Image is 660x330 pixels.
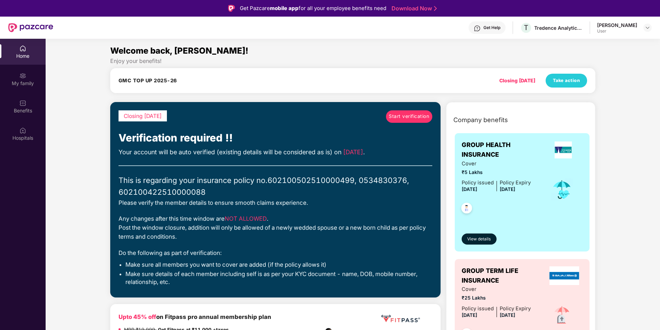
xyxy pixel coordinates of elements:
a: Download Now [392,5,435,12]
div: Tredence Analytics Solutions Private Limited [534,25,583,31]
li: Make sure all members you want to cover are added (if the policy allows it) [125,261,432,268]
div: Get Pazcare for all your employee benefits need [240,4,386,12]
span: [DATE] [500,312,515,318]
img: svg+xml;base64,PHN2ZyBpZD0iRHJvcGRvd24tMzJ4MzIiIHhtbG5zPSJodHRwOi8vd3d3LnczLm9yZy8yMDAwL3N2ZyIgd2... [645,25,650,30]
div: Do the following as part of verification: [119,248,432,257]
span: Cover [462,285,531,293]
div: [PERSON_NAME] [597,22,637,28]
div: Policy issued [462,305,494,313]
span: [DATE] [343,148,363,156]
span: [DATE] [462,186,477,192]
img: insurerLogo [555,141,572,158]
div: Policy Expiry [500,305,531,313]
h4: GMC TOP UP 2025-26 [119,77,177,84]
span: ₹5 Lakhs [462,169,531,176]
li: Make sure details of each member including self is as per your KYC document - name, DOB, mobile n... [125,270,432,286]
button: Take action [546,74,587,88]
img: icon [551,178,573,201]
img: Stroke [434,5,437,12]
span: Cover [462,160,531,168]
button: View details [462,233,497,245]
span: GROUP TERM LIFE INSURANCE [462,266,546,286]
div: Your account will be auto verified (existing details will be considered as is) on . [119,147,432,157]
div: Get Help [483,25,500,30]
span: Closing [DATE] [124,113,162,119]
img: svg+xml;base64,PHN2ZyBpZD0iSG9zcGl0YWxzIiB4bWxucz0iaHR0cDovL3d3dy53My5vcmcvMjAwMC9zdmciIHdpZHRoPS... [19,127,26,134]
div: Closing [DATE] [499,77,535,84]
img: svg+xml;base64,PHN2ZyBpZD0iQmVuZWZpdHMiIHhtbG5zPSJodHRwOi8vd3d3LnczLm9yZy8yMDAwL3N2ZyIgd2lkdGg9Ij... [19,100,26,107]
span: Take action [553,77,580,84]
div: Policy Expiry [500,179,531,187]
img: icon [550,303,574,328]
span: [DATE] [500,186,515,192]
strong: mobile app [270,5,299,11]
span: ₹25 Lakhs [462,294,531,302]
img: Logo [228,5,235,12]
span: View details [467,236,491,242]
div: User [597,28,637,34]
img: fppp.png [380,312,421,325]
div: Please verify the member details to ensure smooth claims experience. [119,198,432,207]
b: Upto 45% off [119,313,156,320]
span: NOT ALLOWED [225,215,267,222]
img: svg+xml;base64,PHN2ZyB3aWR0aD0iMjAiIGhlaWdodD0iMjAiIHZpZXdCb3g9IjAgMCAyMCAyMCIgZmlsbD0ibm9uZSIgeG... [19,72,26,79]
div: Policy issued [462,179,494,187]
img: svg+xml;base64,PHN2ZyB4bWxucz0iaHR0cDovL3d3dy53My5vcmcvMjAwMC9zdmciIHdpZHRoPSI0OC45NDMiIGhlaWdodD... [458,201,475,218]
b: on Fitpass pro annual membership plan [119,313,271,320]
div: Any changes after this time window are . Post the window closure, addition will only be allowed o... [119,214,432,241]
span: Company benefits [453,115,508,125]
img: insurerLogo [549,266,579,285]
span: Start verification [389,113,429,120]
span: Welcome back, [PERSON_NAME]! [110,46,248,56]
div: This is regarding your insurance policy no. 602100502510000499, 0534830376, 602100422510000088 [119,174,432,198]
span: T [524,24,528,32]
div: Verification required !! [119,130,432,146]
img: svg+xml;base64,PHN2ZyBpZD0iSGVscC0zMngzMiIgeG1sbnM9Imh0dHA6Ly93d3cudzMub3JnLzIwMDAvc3ZnIiB3aWR0aD... [474,25,481,32]
img: svg+xml;base64,PHN2ZyBpZD0iSG9tZSIgeG1sbnM9Imh0dHA6Ly93d3cudzMub3JnLzIwMDAvc3ZnIiB3aWR0aD0iMjAiIG... [19,45,26,52]
a: Start verification [386,110,432,123]
span: GROUP HEALTH INSURANCE [462,140,544,160]
div: Enjoy your benefits! [110,57,595,65]
img: New Pazcare Logo [8,23,53,32]
span: [DATE] [462,312,477,318]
